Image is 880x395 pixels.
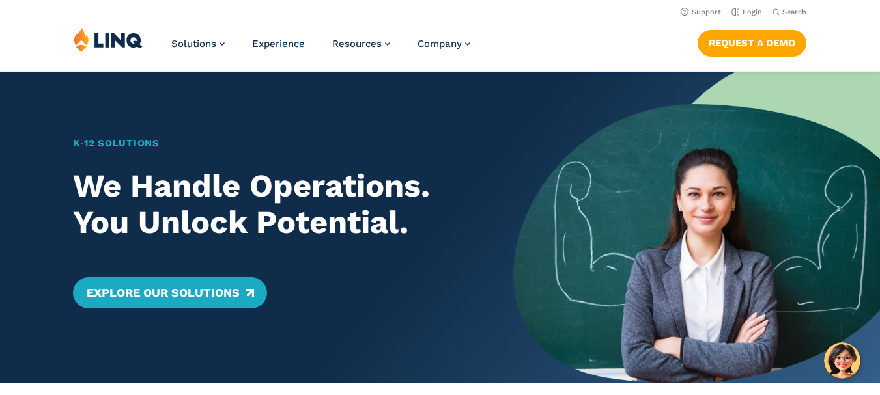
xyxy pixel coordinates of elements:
[824,342,860,379] button: Hello, have a question? Let’s chat.
[731,8,762,16] a: Login
[681,8,721,16] a: Support
[73,168,477,241] h2: We Handle Operations. You Unlock Potential.
[332,38,382,49] span: Resources
[773,7,806,17] button: Open Search Bar
[418,38,470,49] a: Company
[698,27,806,56] nav: Button Navigation
[513,72,880,383] img: Home Banner
[74,27,143,52] img: LINQ | K‑12 Software
[73,277,266,308] a: Explore Our Solutions
[171,27,470,70] nav: Primary Navigation
[171,38,216,49] span: Solutions
[332,38,390,49] a: Resources
[698,30,806,56] a: Request a Demo
[252,38,305,49] a: Experience
[782,8,806,16] span: Search
[171,38,225,49] a: Solutions
[418,38,462,49] span: Company
[73,136,477,151] h1: K‑12 Solutions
